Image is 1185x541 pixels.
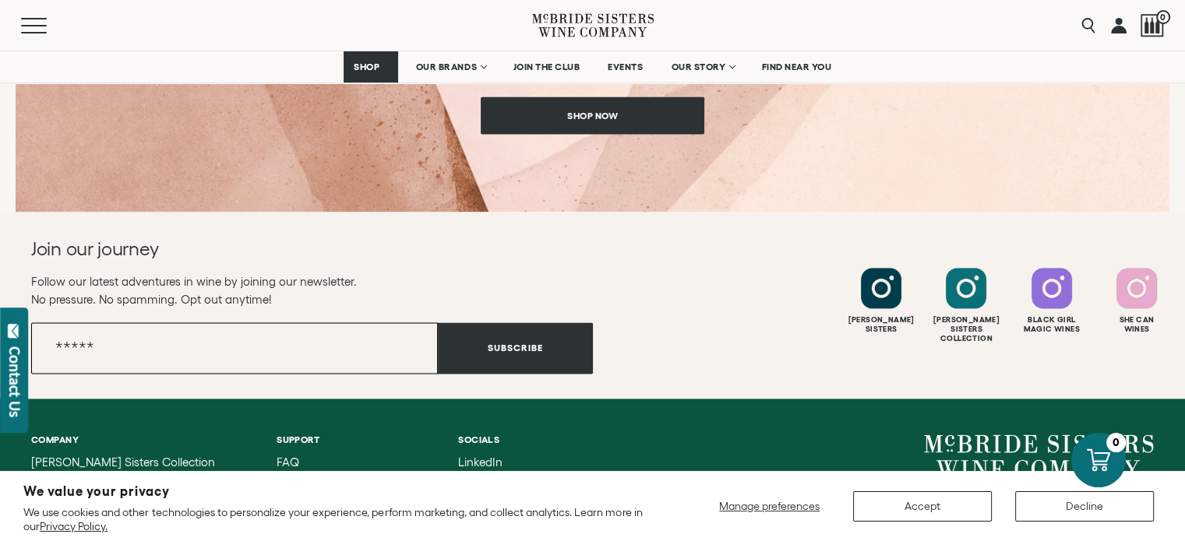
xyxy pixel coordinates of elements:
p: We use cookies and other technologies to personalize your experience, perform marketing, and coll... [23,505,653,533]
span: JOIN THE CLUB [513,61,580,72]
div: Black Girl Magic Wines [1011,315,1092,334]
button: Accept [853,491,992,522]
a: Follow Black Girl Magic Wines on Instagram Black GirlMagic Wines [1011,268,1092,334]
div: She Can Wines [1096,315,1177,334]
a: Follow McBride Sisters on Instagram [PERSON_NAME]Sisters [841,268,922,334]
div: [PERSON_NAME] Sisters Collection [926,315,1007,343]
span: 0 [1156,10,1170,24]
a: Follow SHE CAN Wines on Instagram She CanWines [1096,268,1177,334]
a: Shop Now [481,97,704,134]
span: SHOP [354,61,380,72]
a: FIND NEAR YOU [752,51,842,83]
a: JOIN THE CLUB [503,51,591,83]
button: Subscribe [438,322,593,374]
span: Manage preferences [719,500,820,512]
button: Decline [1015,491,1154,522]
button: Mobile Menu Trigger [21,18,77,33]
a: McBride Sisters Collection [31,456,218,469]
span: OUR BRANDS [416,61,477,72]
a: McBride Sisters Wine Company [924,434,1154,478]
span: LinkedIn [458,455,503,469]
a: Privacy Policy. [40,520,108,532]
button: Manage preferences [710,491,830,522]
a: LinkedIn [458,456,513,469]
span: EVENTS [608,61,643,72]
span: [PERSON_NAME] Sisters Collection [31,455,215,469]
a: FAQ [277,456,400,469]
a: EVENTS [598,51,653,83]
p: Follow our latest adventures in wine by joining our newsletter. No pressure. No spamming. Opt out... [31,272,593,308]
div: [PERSON_NAME] Sisters [841,315,922,334]
a: SHOP [344,51,398,83]
h2: We value your privacy [23,485,653,498]
a: OUR STORY [661,51,744,83]
a: OUR BRANDS [406,51,496,83]
div: Contact Us [7,346,23,417]
span: OUR STORY [671,61,725,72]
a: Follow McBride Sisters Collection on Instagram [PERSON_NAME] SistersCollection [926,268,1007,343]
h2: Join our journey [31,237,536,262]
div: 0 [1106,433,1126,452]
span: FAQ [277,455,299,469]
span: Shop Now [540,100,645,131]
span: FIND NEAR YOU [762,61,832,72]
input: Email [31,322,438,374]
